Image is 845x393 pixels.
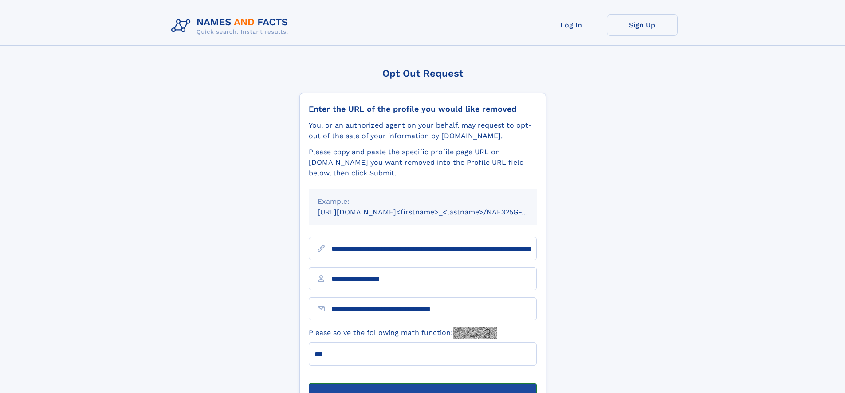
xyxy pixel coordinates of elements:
[299,68,546,79] div: Opt Out Request
[309,120,537,141] div: You, or an authorized agent on your behalf, may request to opt-out of the sale of your informatio...
[309,104,537,114] div: Enter the URL of the profile you would like removed
[536,14,607,36] a: Log In
[318,208,554,216] small: [URL][DOMAIN_NAME]<firstname>_<lastname>/NAF325G-xxxxxxxx
[607,14,678,36] a: Sign Up
[309,147,537,179] div: Please copy and paste the specific profile page URL on [DOMAIN_NAME] you want removed into the Pr...
[309,327,497,339] label: Please solve the following math function:
[318,196,528,207] div: Example:
[168,14,295,38] img: Logo Names and Facts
